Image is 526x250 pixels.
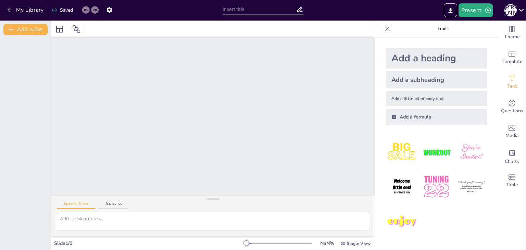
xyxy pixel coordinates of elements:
[444,3,457,17] button: Export to PowerPoint
[393,21,491,37] p: Text
[57,201,96,209] button: Speaker Notes
[502,58,523,65] span: Template
[72,25,80,33] span: Position
[455,171,487,203] img: 6.jpeg
[498,45,526,70] div: Add ready made slides
[386,71,487,88] div: Add a subheading
[386,136,418,168] img: 1.jpeg
[498,21,526,45] div: Change the overall theme
[5,4,47,15] button: My Library
[498,70,526,95] div: Add text boxes
[386,206,418,238] img: 7.jpeg
[386,48,487,68] div: Add a heading
[504,4,517,16] div: Я [PERSON_NAME]
[455,136,487,168] img: 3.jpeg
[386,109,487,125] div: Add a formula
[498,119,526,144] div: Add images, graphics, shapes or video
[421,136,452,168] img: 2.jpeg
[498,144,526,168] div: Add charts and graphs
[386,171,418,203] img: 4.jpeg
[498,95,526,119] div: Get real-time input from your audience
[507,83,517,90] span: Text
[54,240,246,247] div: Slide 1 / 0
[504,3,517,17] button: Я [PERSON_NAME]
[386,91,487,106] div: Add a little bit of body text
[3,24,48,35] button: Add slide
[501,107,523,115] span: Questions
[498,168,526,193] div: Add a table
[421,171,452,203] img: 5.jpeg
[505,132,519,139] span: Media
[54,24,65,35] div: Layout
[506,181,518,189] span: Table
[223,4,296,14] input: Insert title
[98,201,129,209] button: Transcript
[319,240,335,247] div: NaN %
[52,7,73,13] div: Saved
[504,33,520,41] span: Theme
[505,158,519,165] span: Charts
[347,241,371,246] span: Single View
[459,3,493,17] button: Present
